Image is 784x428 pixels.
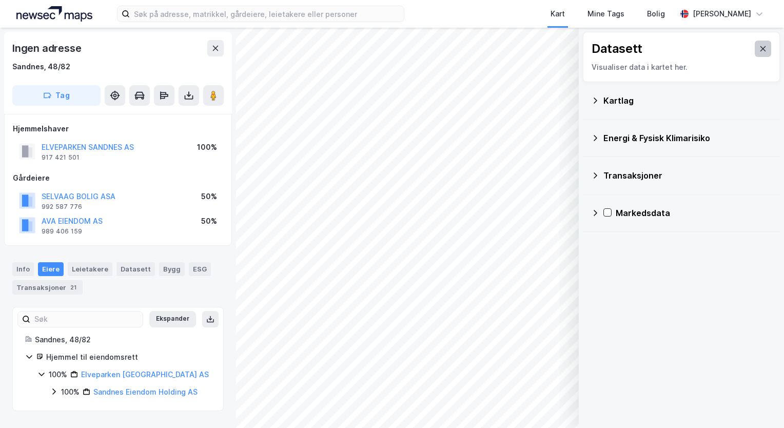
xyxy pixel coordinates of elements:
div: Hjemmel til eiendomsrett [46,351,211,363]
div: Kart [551,8,565,20]
div: Info [12,262,34,276]
div: Gårdeiere [13,172,223,184]
a: Elveparken [GEOGRAPHIC_DATA] AS [81,370,209,379]
div: [PERSON_NAME] [693,8,751,20]
div: Transaksjoner [12,280,83,295]
div: Hjemmelshaver [13,123,223,135]
div: Transaksjoner [603,169,772,182]
div: ESG [189,262,211,276]
div: Visualiser data i kartet her. [592,61,771,73]
button: Tag [12,85,101,106]
div: 992 587 776 [42,203,82,211]
div: Markedsdata [616,207,772,219]
div: 50% [201,190,217,203]
div: Leietakere [68,262,112,276]
div: 100% [197,141,217,153]
div: Datasett [116,262,155,276]
div: Kartlag [603,94,772,107]
a: Sandnes Eiendom Holding AS [93,387,198,396]
div: Bolig [647,8,665,20]
input: Søk [30,312,143,327]
div: Ingen adresse [12,40,83,56]
div: Datasett [592,41,642,57]
div: 100% [49,368,67,381]
div: Energi & Fysisk Klimarisiko [603,132,772,144]
button: Ekspander [149,311,196,327]
div: Bygg [159,262,185,276]
div: 50% [201,215,217,227]
input: Søk på adresse, matrikkel, gårdeiere, leietakere eller personer [130,6,404,22]
div: 917 421 501 [42,153,80,162]
div: 21 [68,282,79,293]
div: 989 406 159 [42,227,82,236]
div: Kontrollprogram for chat [733,379,784,428]
div: Sandnes, 48/82 [12,61,70,73]
div: Sandnes, 48/82 [35,334,211,346]
div: 100% [61,386,80,398]
iframe: Chat Widget [733,379,784,428]
div: Mine Tags [587,8,624,20]
div: Eiere [38,262,64,276]
img: logo.a4113a55bc3d86da70a041830d287a7e.svg [16,6,92,22]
